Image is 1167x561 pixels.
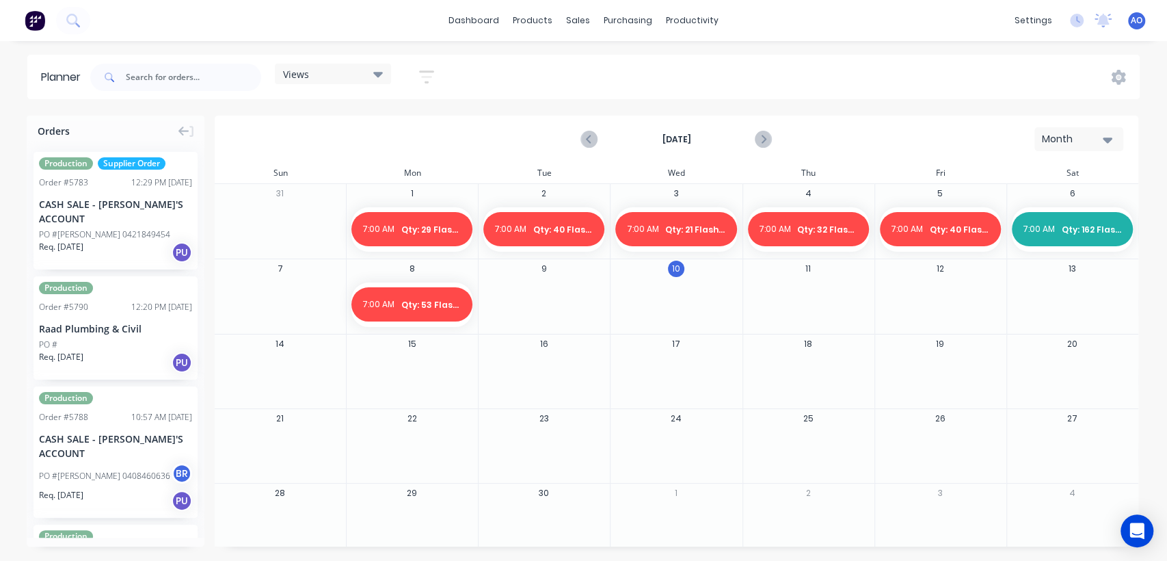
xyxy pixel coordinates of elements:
div: PO # [39,339,57,351]
button: 22 [404,410,420,427]
span: Req. [DATE] [39,241,83,253]
span: Qty: 32 Flashings [797,224,858,236]
span: Qty: 29 Flashings [401,224,462,236]
button: 17 [668,336,684,352]
div: 12:29 PM [DATE] [131,177,192,189]
span: Views [283,67,309,81]
span: Production [39,392,93,404]
button: 11 [800,261,816,277]
div: CASH SALE - [PERSON_NAME]'S ACCOUNT [39,197,192,226]
input: Search for orders... [126,64,261,91]
button: 3 [932,484,948,501]
span: Qty: 40 Flashings [533,224,594,236]
button: 26 [932,410,948,427]
div: Fri [874,163,1006,183]
button: 27 [1064,410,1080,427]
div: 7:00 AMQty: 21 Flashings [615,207,736,252]
div: Wed [610,163,742,183]
div: Mon [346,163,478,183]
span: 7:00 AM [891,223,923,236]
div: Order # 5790 [39,301,88,313]
div: 7:00 AMQty: 32 Flashings [748,207,869,252]
div: 7:00 AMQty: 53 Flashings [351,283,472,327]
button: 23 [536,410,552,427]
a: dashboard [442,10,506,31]
div: settings [1008,10,1059,31]
span: Production [39,157,93,170]
span: Req. [DATE] [39,351,83,363]
div: 12:20 PM [DATE] [131,301,192,313]
div: Month [1042,132,1105,146]
div: Order # 5783 [39,177,88,189]
button: 20 [1064,336,1080,352]
button: 9 [536,261,552,277]
div: Tue [478,163,610,183]
button: 4 [1064,484,1080,501]
button: 12 [932,261,948,277]
div: PU [172,491,192,511]
div: purchasing [597,10,659,31]
button: 2 [800,484,816,501]
img: Factory [25,10,45,31]
span: 7:00 AM [362,223,394,236]
button: 31 [272,185,289,202]
span: Production [39,530,93,543]
button: 21 [272,410,289,427]
div: 7:00 AMQty: 40 Flashings [483,207,604,252]
button: 7 [272,261,289,277]
button: Previous page [582,131,598,148]
button: 13 [1064,261,1080,277]
div: sales [559,10,597,31]
strong: [DATE] [608,133,745,146]
button: 25 [800,410,816,427]
button: 6 [1064,185,1080,202]
span: AO [1131,14,1142,27]
button: 4 [800,185,816,202]
div: products [506,10,559,31]
span: 7:00 AM [494,223,526,236]
button: 30 [536,484,552,501]
div: Raad Plumbing & Civil [39,322,192,336]
span: Qty: 40 Flashings [929,224,990,236]
div: Sun [214,163,346,183]
button: 8 [404,261,420,277]
button: 28 [272,484,289,501]
div: Planner [41,69,88,86]
div: CASH SALE - [PERSON_NAME]'S ACCOUNT [39,432,192,460]
button: 1 [668,484,684,501]
span: Req. [DATE] [39,489,83,501]
span: 7:00 AM [759,223,791,236]
button: 2 [536,185,552,202]
div: PO #[PERSON_NAME] 0421849454 [39,229,170,241]
button: Month [1034,127,1123,151]
button: 10 [668,261,684,277]
div: 7:00 AMQty: 162 Flashings [1012,207,1133,252]
span: Production [39,282,93,294]
button: 15 [404,336,420,352]
button: 29 [404,484,420,501]
div: 10:57 AM [DATE] [131,411,192,423]
button: 19 [932,336,948,352]
button: 3 [668,185,684,202]
span: Qty: 162 Flashings [1061,224,1122,236]
div: PO #[PERSON_NAME] 0408460636 [39,470,170,482]
button: 1 [404,185,420,202]
div: Open Intercom Messenger [1121,514,1153,547]
div: Thu [742,163,874,183]
span: 7:00 AM [1023,223,1055,236]
span: 7:00 AM [626,223,658,236]
div: BR [172,463,192,484]
span: Qty: 21 Flashings [665,224,726,236]
div: Sat [1006,163,1138,183]
span: Supplier Order [98,157,165,170]
span: Qty: 53 Flashings [401,299,462,311]
div: PU [172,242,192,263]
button: 18 [800,336,816,352]
div: PU [172,352,192,373]
span: Orders [38,124,70,138]
button: 14 [272,336,289,352]
button: 24 [668,410,684,427]
div: productivity [659,10,725,31]
button: 5 [932,185,948,202]
span: 7:00 AM [362,298,394,311]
